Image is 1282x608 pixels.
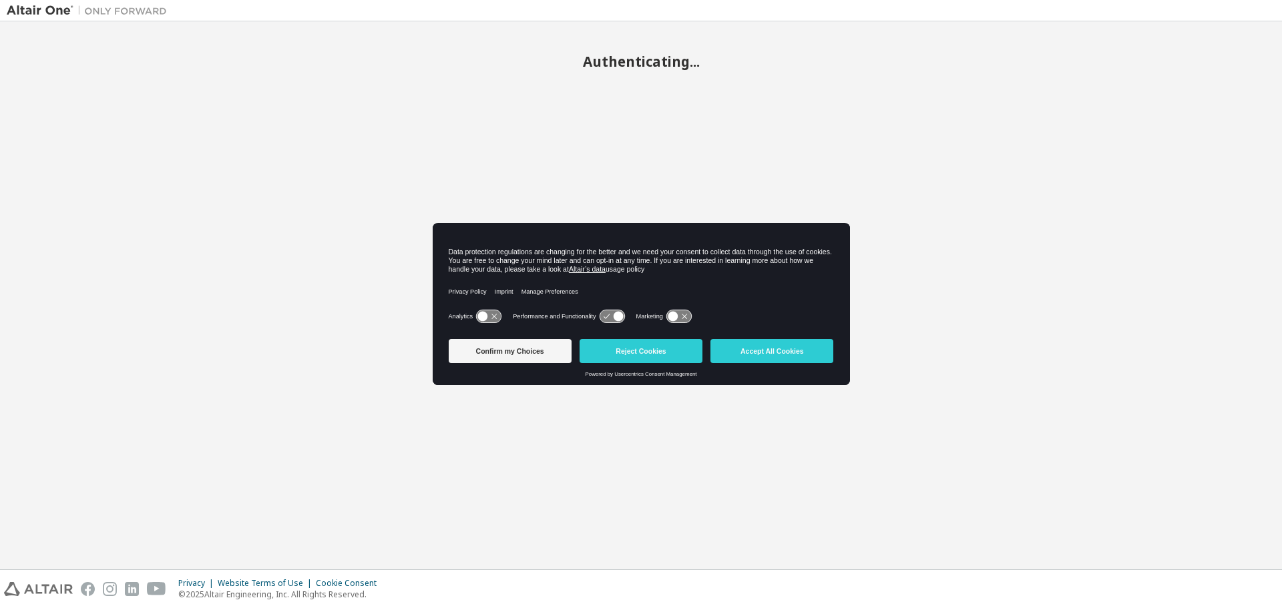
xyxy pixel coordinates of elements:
[178,589,385,600] p: © 2025 Altair Engineering, Inc. All Rights Reserved.
[103,582,117,596] img: instagram.svg
[316,578,385,589] div: Cookie Consent
[125,582,139,596] img: linkedin.svg
[178,578,218,589] div: Privacy
[81,582,95,596] img: facebook.svg
[147,582,166,596] img: youtube.svg
[4,582,73,596] img: altair_logo.svg
[7,53,1275,70] h2: Authenticating...
[218,578,316,589] div: Website Terms of Use
[7,4,174,17] img: Altair One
